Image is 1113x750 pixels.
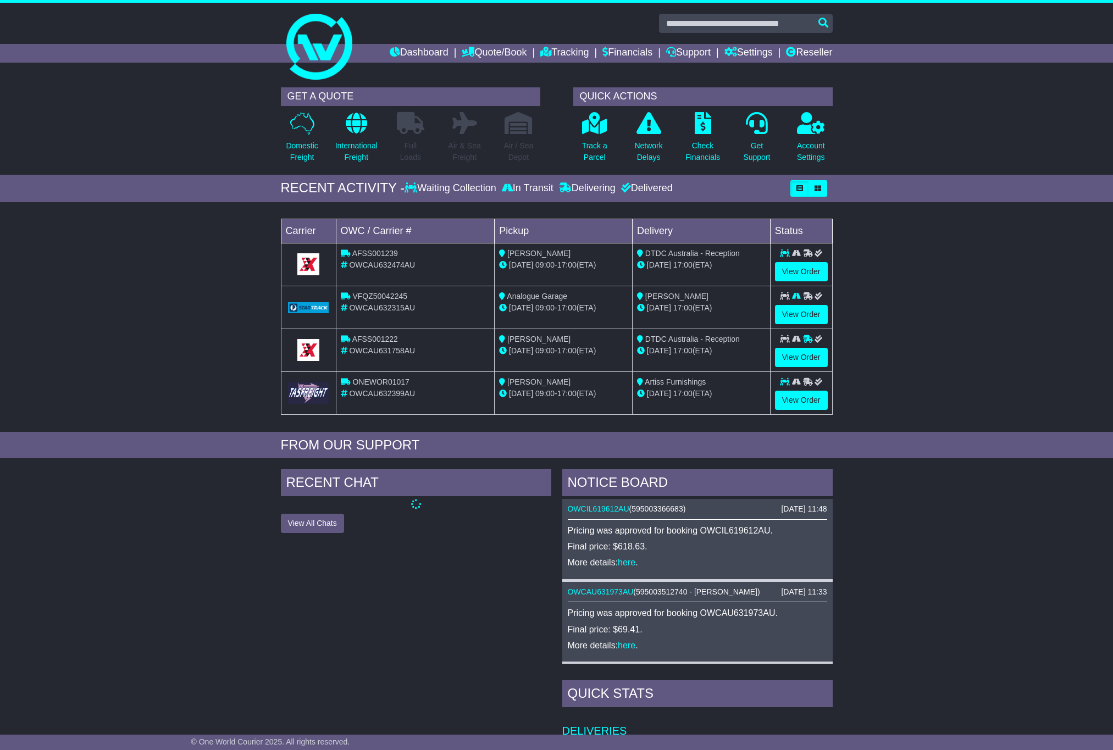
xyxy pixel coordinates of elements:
a: Track aParcel [582,112,608,169]
a: View Order [775,262,828,281]
span: 17:00 [673,260,693,269]
span: 17:00 [557,389,577,398]
p: Air & Sea Freight [448,140,481,163]
a: Dashboard [390,44,448,63]
p: Domestic Freight [286,140,318,163]
a: Financials [602,44,652,63]
p: More details: . [568,640,827,651]
a: InternationalFreight [335,112,378,169]
p: Network Delays [634,140,662,163]
div: (ETA) [637,259,766,271]
p: Full Loads [397,140,424,163]
div: Quick Stats [562,680,833,710]
a: OWCIL619612AU [568,504,629,513]
a: Support [666,44,711,63]
td: Deliveries [562,710,833,738]
a: View Order [775,391,828,410]
div: - (ETA) [499,388,628,399]
img: GetCarrierServiceLogo [288,382,329,403]
img: GetCarrierServiceLogo [297,253,319,275]
span: [DATE] [647,303,671,312]
p: Get Support [743,140,770,163]
span: 595003512740 - [PERSON_NAME] [636,587,757,596]
a: NetworkDelays [634,112,663,169]
span: Analogue Garage [507,292,567,301]
div: RECENT CHAT [281,469,551,499]
div: (ETA) [637,388,766,399]
span: OWCAU632399AU [349,389,415,398]
span: [PERSON_NAME] [507,249,571,258]
span: 09:00 [535,389,555,398]
span: OWCAU632315AU [349,303,415,312]
span: OWCAU631758AU [349,346,415,355]
span: 17:00 [557,260,577,269]
p: Air / Sea Depot [504,140,534,163]
td: OWC / Carrier # [336,219,495,243]
a: Reseller [786,44,832,63]
span: [DATE] [509,346,533,355]
div: NOTICE BOARD [562,469,833,499]
p: Account Settings [797,140,825,163]
span: DTDC Australia - Reception [645,249,740,258]
img: GetCarrierServiceLogo [288,302,329,313]
div: GET A QUOTE [281,87,540,106]
span: [DATE] [509,303,533,312]
span: [PERSON_NAME] [507,335,571,343]
p: Final price: $69.41. [568,624,827,635]
a: Quote/Book [462,44,527,63]
p: More details: . [568,557,827,568]
a: here [618,558,635,567]
a: Settings [724,44,773,63]
span: 595003366683 [632,504,683,513]
p: Track a Parcel [582,140,607,163]
span: 17:00 [673,346,693,355]
div: (ETA) [637,302,766,314]
div: Waiting Collection [405,182,499,195]
td: Carrier [281,219,336,243]
span: 17:00 [673,389,693,398]
span: 09:00 [535,346,555,355]
span: 09:00 [535,260,555,269]
a: CheckFinancials [685,112,721,169]
span: 09:00 [535,303,555,312]
p: Pricing was approved for booking OWCIL619612AU. [568,525,827,536]
span: AFSS001222 [352,335,398,343]
div: - (ETA) [499,259,628,271]
td: Delivery [632,219,770,243]
div: - (ETA) [499,302,628,314]
div: QUICK ACTIONS [573,87,833,106]
div: ( ) [568,587,827,597]
span: AFSS001239 [352,249,398,258]
a: DomesticFreight [285,112,318,169]
p: Final price: $618.63. [568,541,827,552]
div: (ETA) [637,345,766,357]
span: ONEWOR01017 [352,377,409,386]
td: Status [770,219,832,243]
span: [PERSON_NAME] [507,377,571,386]
div: ( ) [568,504,827,514]
span: [DATE] [647,260,671,269]
a: View Order [775,305,828,324]
div: [DATE] 11:48 [781,504,827,514]
button: View All Chats [281,514,344,533]
a: GetSupport [743,112,771,169]
span: [DATE] [509,260,533,269]
span: 17:00 [673,303,693,312]
p: Pricing was approved for booking OWCAU631973AU. [568,608,827,618]
td: Pickup [495,219,633,243]
span: [DATE] [647,389,671,398]
a: AccountSettings [796,112,826,169]
span: DTDC Australia - Reception [645,335,740,343]
span: OWCAU632474AU [349,260,415,269]
span: [DATE] [647,346,671,355]
div: RECENT ACTIVITY - [281,180,405,196]
a: here [618,641,635,650]
div: Delivering [556,182,618,195]
div: Delivered [618,182,673,195]
a: View Order [775,348,828,367]
p: Check Financials [685,140,720,163]
div: [DATE] 11:33 [781,587,827,597]
span: © One World Courier 2025. All rights reserved. [191,737,350,746]
span: [PERSON_NAME] [645,292,708,301]
div: FROM OUR SUPPORT [281,437,833,453]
